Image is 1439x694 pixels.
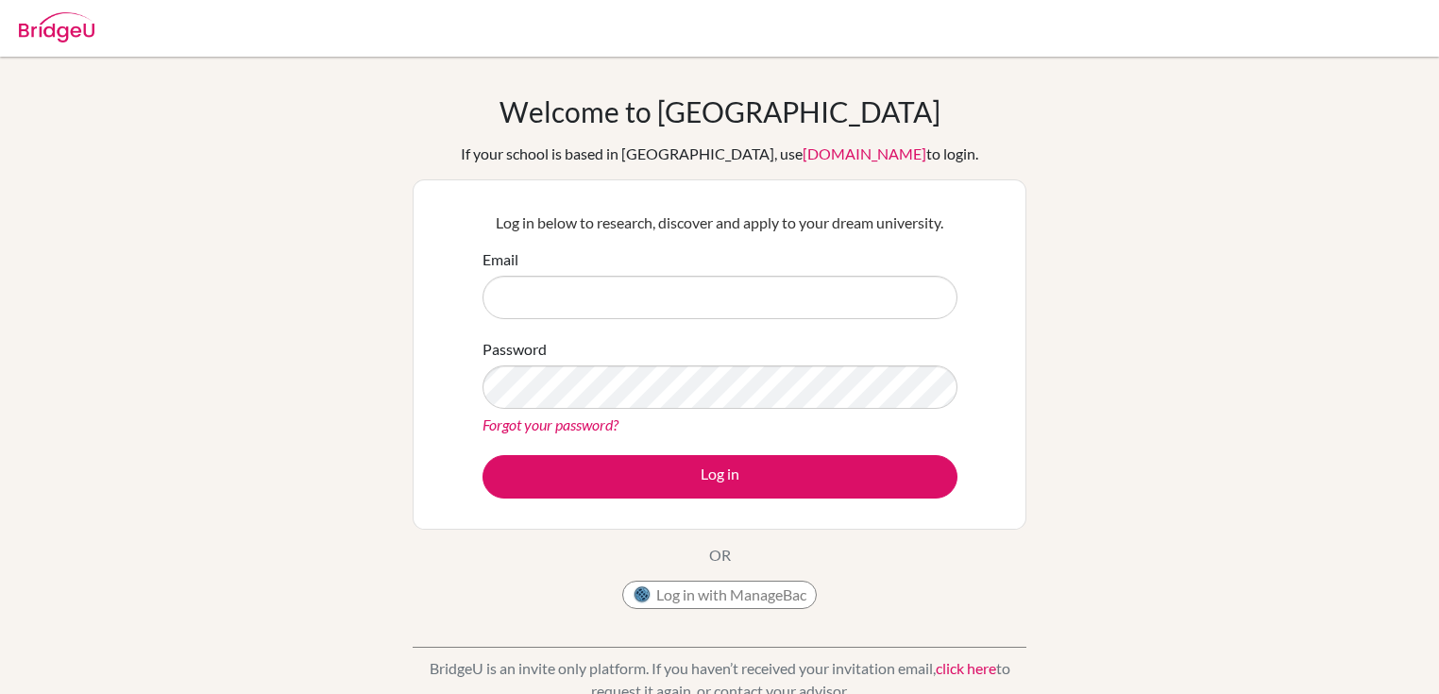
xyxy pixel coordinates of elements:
button: Log in with ManageBac [622,581,817,609]
button: Log in [482,455,957,499]
a: click here [936,659,996,677]
label: Email [482,248,518,271]
p: OR [709,544,731,567]
label: Password [482,338,547,361]
p: Log in below to research, discover and apply to your dream university. [482,212,957,234]
img: Bridge-U [19,12,94,42]
a: [DOMAIN_NAME] [803,144,926,162]
h1: Welcome to [GEOGRAPHIC_DATA] [499,94,940,128]
a: Forgot your password? [482,415,618,433]
div: If your school is based in [GEOGRAPHIC_DATA], use to login. [461,143,978,165]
